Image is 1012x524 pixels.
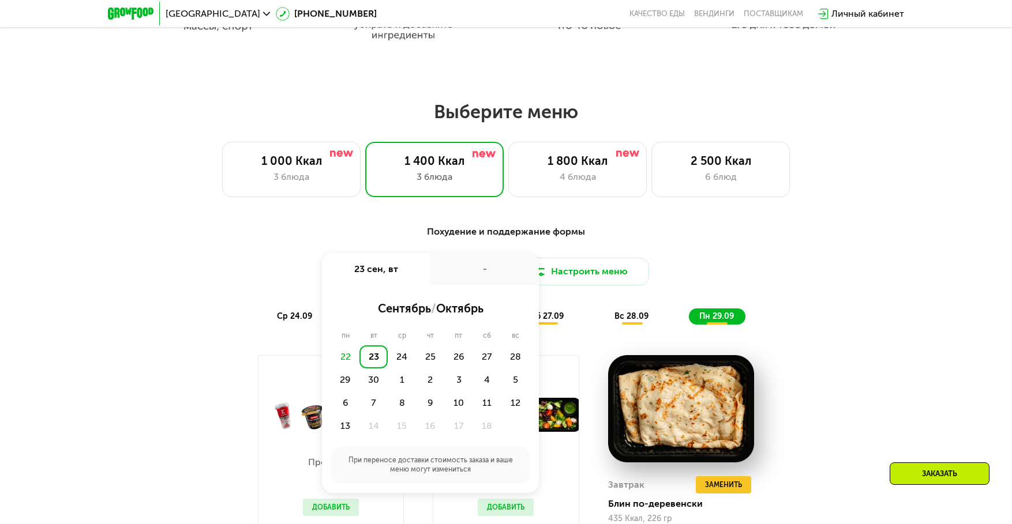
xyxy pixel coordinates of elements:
div: пт [444,331,473,341]
button: Настроить меню [511,258,649,285]
div: 14 [359,414,388,438]
div: ср [388,331,417,341]
div: 12 [501,391,530,414]
button: Добавить [478,499,534,516]
div: Личный кабинет [831,7,904,21]
span: сб 27.09 [530,311,564,321]
div: 11 [473,391,501,414]
button: Добавить [303,499,359,516]
div: вт [360,331,388,341]
div: 5 [501,368,530,391]
div: 9 [416,391,444,414]
div: 2 500 Ккал [664,154,778,168]
a: [PHONE_NUMBER] [276,7,377,21]
div: - [430,253,539,285]
div: Похудение и поддержание формы [164,225,848,239]
div: сб [473,331,501,341]
div: 18 [473,414,501,438]
span: ср 24.09 [277,311,312,321]
span: [GEOGRAPHIC_DATA] [166,9,260,18]
div: 23 сен, вт [322,253,430,285]
div: 7 [359,391,388,414]
div: 3 блюда [377,170,492,184]
div: 1 [388,368,416,391]
div: 26 [445,345,473,368]
span: пн 29.09 [699,311,734,321]
div: 17 [445,414,473,438]
div: поставщикам [744,9,803,18]
div: 24 [388,345,416,368]
div: 29 [331,368,359,391]
a: Качество еды [629,9,685,18]
div: 22 [331,345,359,368]
h2: Выберите меню [37,100,975,123]
div: 13 [331,414,359,438]
div: 27 [473,345,501,368]
div: 435 Ккал, 226 гр [608,514,754,523]
div: 2 [416,368,444,391]
div: чт [417,331,444,341]
div: 8 [388,391,416,414]
div: Блин по-деревенски [608,498,763,510]
button: Заменить [696,476,751,493]
div: 23 [359,345,388,368]
div: Завтрак [608,476,644,493]
div: 1 400 Ккал [377,154,492,168]
div: 1 000 Ккал [234,154,348,168]
span: сентябрь [378,301,431,315]
div: 6 блюд [664,170,778,184]
div: 25 [416,345,444,368]
div: 15 [388,414,416,438]
div: 4 блюда [520,170,635,184]
div: пн [331,331,360,341]
div: 6 [331,391,359,414]
span: октябрь [436,301,483,315]
a: Вендинги [694,9,734,18]
div: При переносе доставки стоимость заказа и ваше меню могут измениться [331,447,530,484]
div: вс [501,331,530,341]
div: 16 [416,414,444,438]
div: 28 [501,345,530,368]
div: 30 [359,368,388,391]
p: Протеин [303,458,353,467]
div: 3 блюда [234,170,348,184]
div: 3 [445,368,473,391]
div: Заказать [890,462,989,485]
span: / [431,301,436,315]
div: 1 800 Ккал [520,154,635,168]
div: 4 [473,368,501,391]
span: вс 28.09 [614,311,649,321]
span: Заменить [705,479,742,491]
div: 10 [445,391,473,414]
